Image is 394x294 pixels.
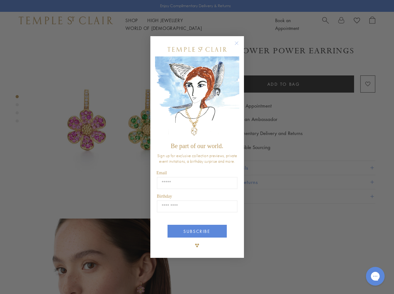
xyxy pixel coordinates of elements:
[157,177,237,189] input: Email
[168,225,227,238] button: SUBSCRIBE
[157,194,172,199] span: Birthday
[157,153,237,164] span: Sign up for exclusive collection previews, private event invitations, a birthday surprise and more.
[363,265,388,288] iframe: Gorgias live chat messenger
[171,142,223,149] span: Be part of our world.
[236,42,244,50] button: Close dialog
[168,47,227,52] img: Temple St. Clair
[155,56,239,140] img: c4a9eb12-d91a-4d4a-8ee0-386386f4f338.jpeg
[157,171,167,175] span: Email
[191,239,203,252] img: TSC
